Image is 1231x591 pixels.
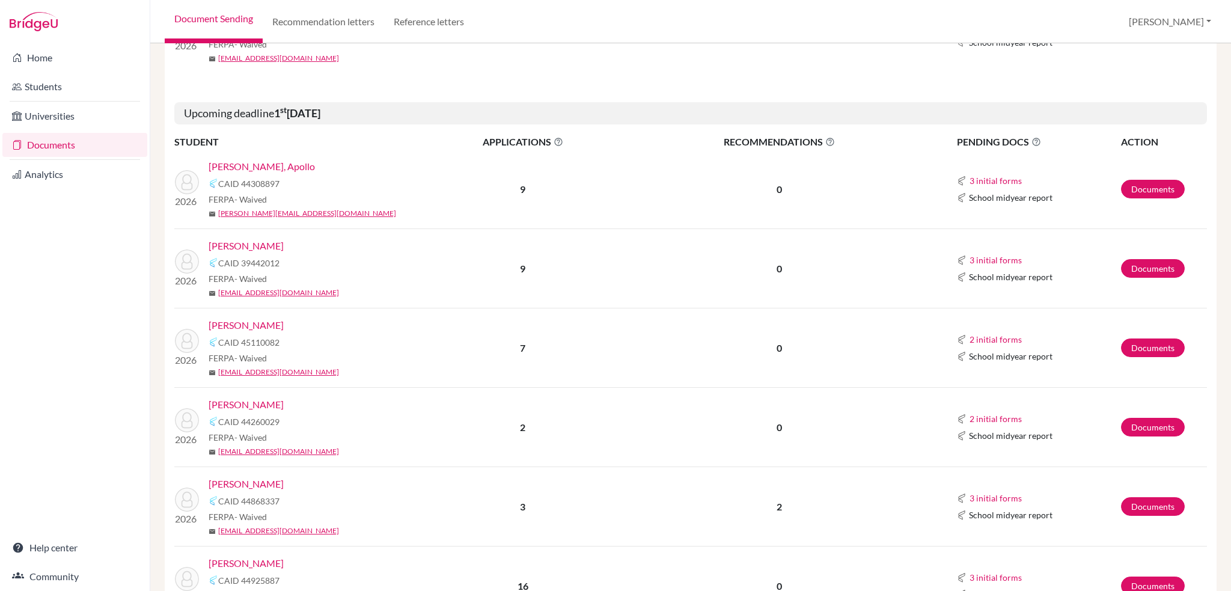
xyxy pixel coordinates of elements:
[234,194,267,204] span: - Waived
[1121,259,1185,278] a: Documents
[175,567,199,591] img: Niedringhaus, Teddy
[175,250,199,274] img: Darko, Eli
[520,342,525,354] b: 7
[1121,497,1185,516] a: Documents
[2,75,147,99] a: Students
[218,574,279,587] span: CAID 44925887
[520,421,525,433] b: 2
[957,272,967,282] img: Common App logo
[218,495,279,507] span: CAID 44868337
[969,509,1052,521] span: School midyear report
[280,105,287,115] sup: st
[209,210,216,218] span: mail
[520,501,525,512] b: 3
[175,38,199,53] p: 2026
[969,271,1052,283] span: School midyear report
[209,449,216,456] span: mail
[957,494,967,503] img: Common App logo
[218,177,279,190] span: CAID 44308897
[209,431,267,444] span: FERPA
[209,179,218,188] img: Common App logo
[209,239,284,253] a: [PERSON_NAME]
[218,287,339,298] a: [EMAIL_ADDRESS][DOMAIN_NAME]
[1121,338,1185,357] a: Documents
[969,429,1052,442] span: School midyear report
[2,565,147,589] a: Community
[174,134,415,150] th: STUDENT
[175,512,199,526] p: 2026
[175,329,199,353] img: Ghaffarpour, Dariush
[957,335,967,344] img: Common App logo
[209,272,267,285] span: FERPA
[218,208,396,219] a: [PERSON_NAME][EMAIL_ADDRESS][DOMAIN_NAME]
[218,525,339,536] a: [EMAIL_ADDRESS][DOMAIN_NAME]
[218,415,279,428] span: CAID 44260029
[209,258,218,268] img: Common App logo
[209,369,216,376] span: mail
[209,397,284,412] a: [PERSON_NAME]
[632,500,927,514] p: 2
[209,575,218,585] img: Common App logo
[209,556,284,571] a: [PERSON_NAME]
[209,38,267,51] span: FERPA
[209,159,315,174] a: [PERSON_NAME], Apollo
[969,571,1022,584] button: 3 initial forms
[218,367,339,378] a: [EMAIL_ADDRESS][DOMAIN_NAME]
[218,446,339,457] a: [EMAIL_ADDRESS][DOMAIN_NAME]
[209,337,218,347] img: Common App logo
[274,106,320,120] b: 1 [DATE]
[209,55,216,63] span: mail
[632,182,927,197] p: 0
[209,477,284,491] a: [PERSON_NAME]
[632,420,927,435] p: 0
[969,253,1022,267] button: 3 initial forms
[209,496,218,506] img: Common App logo
[632,262,927,276] p: 0
[218,53,339,64] a: [EMAIL_ADDRESS][DOMAIN_NAME]
[1121,418,1185,436] a: Documents
[209,318,284,332] a: [PERSON_NAME]
[234,39,267,49] span: - Waived
[1120,134,1207,150] th: ACTION
[2,104,147,128] a: Universities
[957,352,967,361] img: Common App logo
[175,274,199,288] p: 2026
[957,431,967,441] img: Common App logo
[209,417,218,426] img: Common App logo
[234,512,267,522] span: - Waived
[175,432,199,447] p: 2026
[2,162,147,186] a: Analytics
[234,353,267,363] span: - Waived
[969,174,1022,188] button: 3 initial forms
[2,536,147,560] a: Help center
[957,176,967,186] img: Common App logo
[175,353,199,367] p: 2026
[957,414,967,424] img: Common App logo
[209,290,216,297] span: mail
[209,510,267,523] span: FERPA
[632,341,927,355] p: 0
[234,432,267,442] span: - Waived
[218,336,279,349] span: CAID 45110082
[969,491,1022,505] button: 3 initial forms
[957,193,967,203] img: Common App logo
[415,135,631,149] span: APPLICATIONS
[2,46,147,70] a: Home
[234,274,267,284] span: - Waived
[174,102,1207,125] h5: Upcoming deadline
[175,170,199,194] img: Andreichuk, Apollo
[209,528,216,535] span: mail
[2,133,147,157] a: Documents
[632,135,927,149] span: RECOMMENDATIONS
[969,412,1022,426] button: 2 initial forms
[957,510,967,520] img: Common App logo
[175,488,199,512] img: Nahmad, Ezra
[969,350,1052,363] span: School midyear report
[1123,10,1217,33] button: [PERSON_NAME]
[10,12,58,31] img: Bridge-U
[957,573,967,583] img: Common App logo
[957,135,1120,149] span: PENDING DOCS
[957,256,967,265] img: Common App logo
[520,183,525,195] b: 9
[175,194,199,209] p: 2026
